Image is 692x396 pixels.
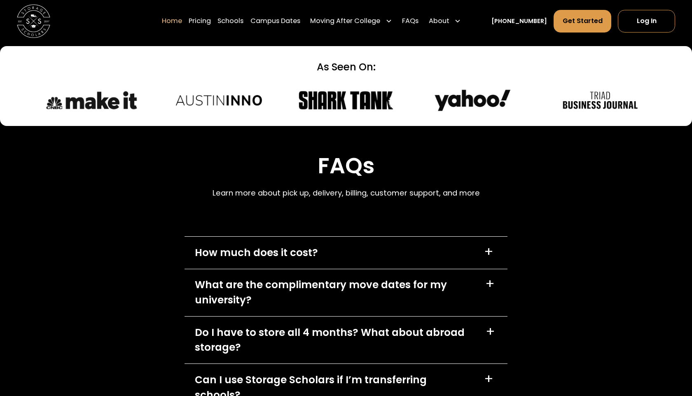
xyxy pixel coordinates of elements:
div: + [484,373,493,386]
div: + [486,325,495,339]
a: Log In [618,10,675,33]
div: What are the complimentary move dates for my university? [195,277,475,308]
a: Get Started [554,10,611,33]
h2: FAQs [213,153,480,179]
div: As Seen On: [43,60,649,75]
a: Home [162,9,182,33]
p: Learn more about pick up, delivery, billing, customer support, and more [213,187,480,199]
a: home [17,4,51,38]
div: About [429,16,449,26]
div: Moving After College [310,16,380,26]
img: Storage Scholars main logo [17,4,51,38]
div: Moving After College [307,9,395,33]
img: CNBC Make It logo. [43,88,140,112]
a: Pricing [189,9,211,33]
div: About [425,9,465,33]
div: + [484,245,493,259]
div: Do I have to store all 4 months? What about abroad storage? [195,325,476,356]
div: + [485,277,495,291]
div: How much does it cost? [195,245,318,261]
a: [PHONE_NUMBER] [491,16,547,25]
a: Schools [217,9,243,33]
a: Campus Dates [250,9,300,33]
a: FAQs [402,9,418,33]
